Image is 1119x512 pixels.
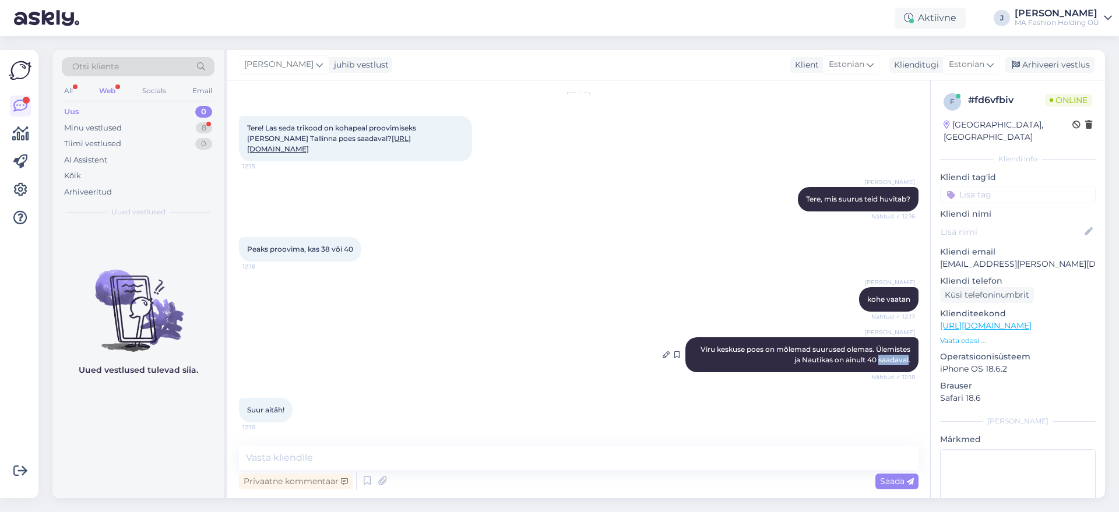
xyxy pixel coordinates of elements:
div: Email [190,83,214,98]
span: [PERSON_NAME] [865,178,915,186]
div: 0 [195,106,212,118]
div: [PERSON_NAME] [940,416,1096,426]
a: [URL][DOMAIN_NAME] [940,320,1032,331]
span: Peaks proovima, kas 38 või 40 [247,245,353,253]
span: kohe vaatan [867,295,910,303]
div: Privaatne kommentaar [239,474,353,489]
div: Minu vestlused [64,122,122,134]
p: [EMAIL_ADDRESS][PERSON_NAME][DOMAIN_NAME] [940,258,1096,270]
p: Märkmed [940,433,1096,446]
span: 12:16 [242,262,286,271]
span: Saada [880,476,914,486]
div: Küsi telefoninumbrit [940,287,1034,303]
div: Arhiveeri vestlus [1005,57,1095,73]
span: Nähtud ✓ 12:16 [871,212,915,221]
p: Kliendi tag'id [940,171,1096,183]
span: Viru keskuse poes on mõlemad suurused olemas. Ülemistes ja Nautikas on ainult 40 saadaval. [701,345,912,364]
div: # fd6vfbiv [968,93,1045,107]
div: J [994,10,1010,26]
p: Vaata edasi ... [940,336,1096,346]
img: No chats [52,249,224,354]
div: Arhiveeritud [64,186,112,198]
div: [GEOGRAPHIC_DATA], [GEOGRAPHIC_DATA] [944,119,1072,143]
div: Socials [140,83,168,98]
input: Lisa tag [940,186,1096,203]
div: Kõik [64,170,81,182]
span: Tere! Las seda trikood on kohapeal proovimiseks [PERSON_NAME] Tallinna poes saadaval? [247,123,418,153]
p: Uued vestlused tulevad siia. [79,364,198,376]
span: Nähtud ✓ 12:17 [871,312,915,321]
div: Aktiivne [895,8,966,29]
span: [PERSON_NAME] [865,278,915,287]
input: Lisa nimi [941,225,1082,238]
p: Safari 18.6 [940,392,1096,404]
span: 12:15 [242,162,286,171]
div: Tiimi vestlused [64,138,121,150]
div: Kliendi info [940,154,1096,164]
span: Estonian [829,58,864,71]
div: 8 [196,122,212,134]
div: All [62,83,75,98]
div: Klient [790,59,819,71]
span: [PERSON_NAME] [244,58,314,71]
p: Kliendi nimi [940,208,1096,220]
p: Kliendi email [940,246,1096,258]
span: Estonian [949,58,984,71]
div: 0 [195,138,212,150]
div: Klienditugi [889,59,939,71]
div: MA Fashion Holding OÜ [1015,18,1099,27]
p: Kliendi telefon [940,275,1096,287]
span: Otsi kliente [72,61,119,73]
div: juhib vestlust [329,59,389,71]
span: f [950,97,955,106]
a: [PERSON_NAME]MA Fashion Holding OÜ [1015,9,1112,27]
span: Tere, mis suurus teid huvitab? [806,195,910,203]
span: Uued vestlused [111,207,166,217]
div: Web [97,83,118,98]
span: Suur aitäh! [247,405,284,414]
div: AI Assistent [64,154,107,166]
span: Online [1045,94,1092,107]
img: Askly Logo [9,59,31,82]
div: Uus [64,106,79,118]
div: [PERSON_NAME] [1015,9,1099,18]
p: Brauser [940,380,1096,392]
p: Klienditeekond [940,308,1096,320]
span: 12:18 [242,423,286,432]
span: [PERSON_NAME] [865,328,915,337]
p: Operatsioonisüsteem [940,351,1096,363]
span: Nähtud ✓ 12:18 [871,373,915,382]
p: iPhone OS 18.6.2 [940,363,1096,375]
